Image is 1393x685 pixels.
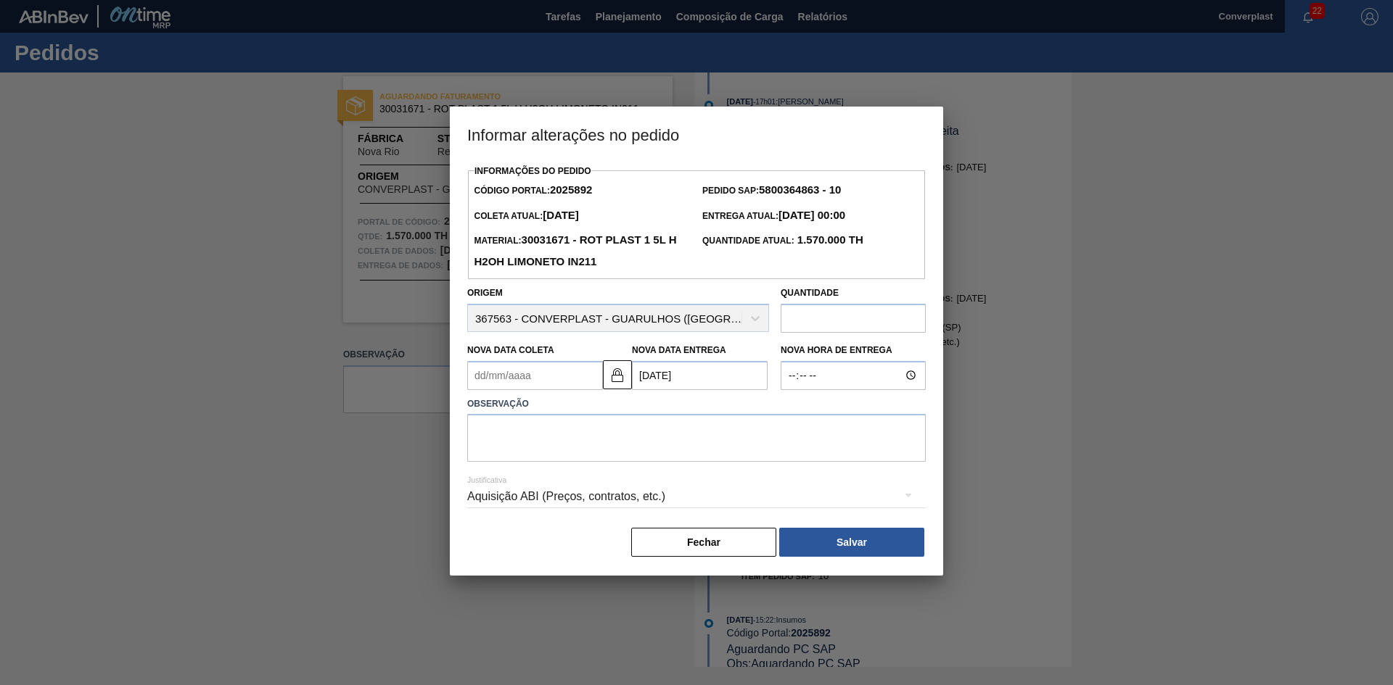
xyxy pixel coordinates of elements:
[550,183,592,196] font: 2025892
[603,360,632,389] button: locked
[474,236,521,246] font: Material:
[543,209,579,221] font: [DATE]
[467,288,503,298] font: Origem
[631,528,776,557] button: Fechar
[474,211,543,221] font: Coleta Atual:
[702,236,794,246] font: Quantidade atual:
[781,345,892,355] font: Nova Hora de Entrega
[797,233,863,246] font: 1.570.000 TH
[467,399,529,409] font: Observação
[467,126,679,144] font: Informar alterações no pedido
[467,345,554,355] font: Nova Data Coleta
[467,490,665,502] font: Aquisição ABI (Preços, contratos, etc.)
[474,166,591,176] font: Informações do Pedido
[474,186,549,196] font: Código Portal:
[632,361,768,390] input: dd/mm/aaaa
[781,288,839,298] font: Quantidade
[778,209,845,221] font: [DATE] 00:00
[467,361,603,390] input: dd/mm/aaaa
[609,366,626,383] img: locked
[687,536,720,548] font: Fechar
[837,536,867,548] font: Salvar
[702,186,759,196] font: Pedido SAP:
[779,528,924,557] button: Salvar
[702,211,778,221] font: Entrega Atual:
[759,183,841,196] font: 5800364863 - 10
[632,345,726,355] font: Nova Data Entrega
[474,233,676,267] font: 30031671 - ROT PLAST 1 5L H H2OH LIMONETO IN211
